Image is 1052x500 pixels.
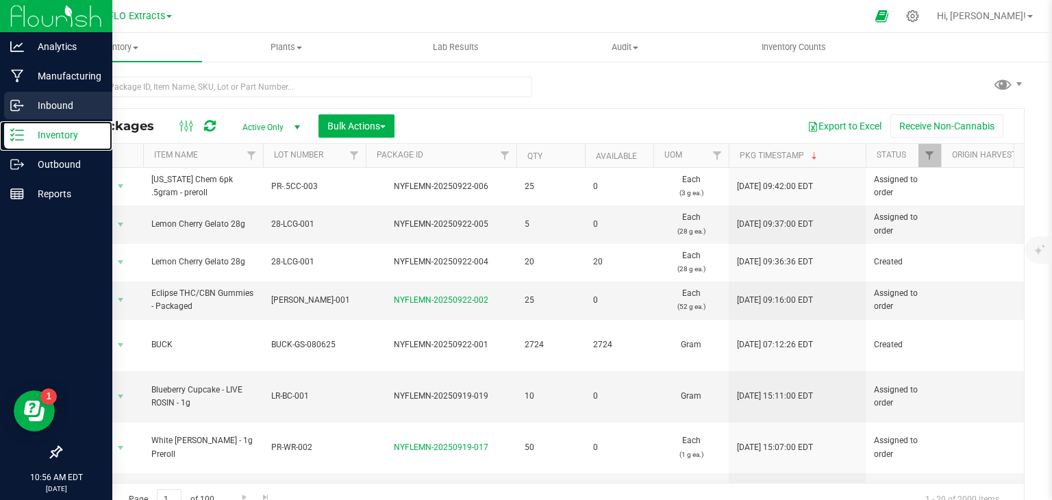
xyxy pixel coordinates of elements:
span: Eclipse THC/CBN Gummies - Packaged [151,287,255,313]
p: Analytics [24,38,106,55]
span: Assigned to order [874,384,933,410]
span: Inventory Counts [743,41,844,53]
span: 2724 [593,338,645,351]
span: select [112,387,129,406]
a: Status [877,150,906,160]
a: Pkg Timestamp [740,151,820,160]
span: Created [874,338,933,351]
span: Created [874,255,933,268]
span: 50 [525,441,577,454]
a: Qty [527,151,542,161]
span: select [112,215,129,234]
span: LR-BC-001 [271,390,358,403]
span: select [112,336,129,355]
inline-svg: Manufacturing [10,69,24,83]
p: Manufacturing [24,68,106,84]
a: Item Name [154,150,198,160]
iframe: Resource center [14,390,55,432]
p: Outbound [24,156,106,173]
span: FLO Extracts [108,10,165,22]
span: select [112,177,129,196]
a: UOM [664,150,682,160]
span: Hi, [PERSON_NAME]! [937,10,1026,21]
span: 28-LCG-001 [271,218,358,231]
span: 0 [593,294,645,307]
a: Inventory Counts [710,33,879,62]
div: NYFLEMN-20250922-006 [364,180,518,193]
span: White [PERSON_NAME] - 1g Preroll [151,434,255,460]
span: Each [662,287,721,313]
span: [DATE] 09:42:00 EDT [737,180,813,193]
inline-svg: Reports [10,187,24,201]
inline-svg: Inbound [10,99,24,112]
span: Assigned to order [874,287,933,313]
a: Lab Results [371,33,540,62]
span: PR-.5CC-003 [271,180,358,193]
p: (28 g ea.) [662,225,721,238]
span: Assigned to order [874,173,933,199]
span: BUCK [151,338,255,351]
span: Open Ecommerce Menu [866,3,897,29]
span: Gram [662,338,721,351]
inline-svg: Inventory [10,128,24,142]
a: Available [596,151,637,161]
button: Export to Excel [799,114,890,138]
span: 28-LCG-001 [271,255,358,268]
span: [PERSON_NAME]-001 [271,294,358,307]
a: Package ID [377,150,423,160]
a: Inventory [33,33,202,62]
a: Audit [540,33,710,62]
span: PR-WR-002 [271,441,358,454]
span: select [112,438,129,458]
span: 0 [593,390,645,403]
span: Gram [662,390,721,403]
div: NYFLEMN-20250922-004 [364,255,518,268]
iframe: Resource center unread badge [40,388,57,405]
a: Filter [918,144,941,167]
inline-svg: Analytics [10,40,24,53]
span: [US_STATE] Chem 6pk .5gram - preroll [151,173,255,199]
p: Inbound [24,97,106,114]
span: [DATE] 09:16:00 EDT [737,294,813,307]
a: Lot Number [274,150,323,160]
p: (52 g ea.) [662,300,721,313]
span: [DATE] 15:11:00 EDT [737,390,813,403]
span: 0 [593,441,645,454]
span: select [112,290,129,310]
p: Reports [24,186,106,202]
p: (1 g ea.) [662,448,721,461]
button: Bulk Actions [318,114,394,138]
span: 2724 [525,338,577,351]
span: [DATE] 09:36:36 EDT [737,255,813,268]
p: 10:56 AM EDT [6,471,106,484]
span: Each [662,434,721,460]
span: Each [662,249,721,275]
span: Plants [203,41,371,53]
span: Lemon Cherry Gelato 28g [151,255,255,268]
a: Filter [240,144,263,167]
div: NYFLEMN-20250922-005 [364,218,518,231]
span: Bulk Actions [327,121,386,132]
a: Filter [494,144,516,167]
span: [DATE] 15:07:00 EDT [737,441,813,454]
span: All Packages [71,118,168,134]
span: 25 [525,180,577,193]
span: 20 [593,255,645,268]
span: Lemon Cherry Gelato 28g [151,218,255,231]
span: 0 [593,180,645,193]
div: NYFLEMN-20250919-019 [364,390,518,403]
a: NYFLEMN-20250919-017 [394,442,488,452]
span: Each [662,173,721,199]
input: Search Package ID, Item Name, SKU, Lot or Part Number... [60,77,532,97]
span: 10 [525,390,577,403]
p: (28 g ea.) [662,262,721,275]
span: 5 [525,218,577,231]
inline-svg: Outbound [10,158,24,171]
span: BUCK-GS-080625 [271,338,358,351]
span: 25 [525,294,577,307]
p: (3 g ea.) [662,186,721,199]
span: Blueberry Cupcake - LIVE ROSIN - 1g [151,384,255,410]
p: [DATE] [6,484,106,494]
a: Filter [343,144,366,167]
span: Audit [541,41,709,53]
